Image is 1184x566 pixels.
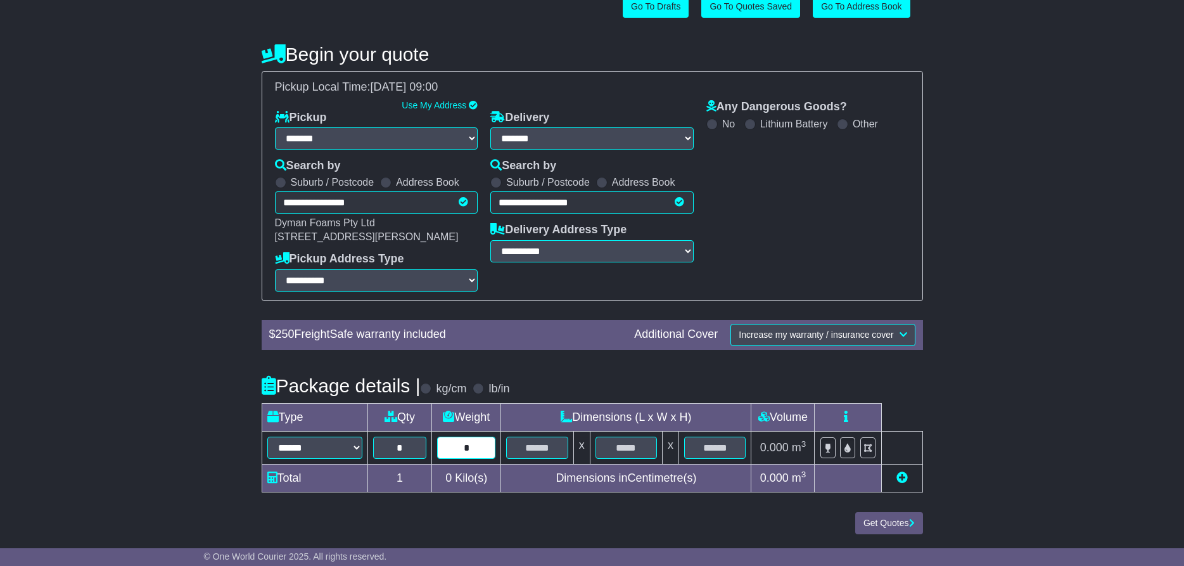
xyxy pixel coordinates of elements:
[445,472,452,484] span: 0
[262,44,923,65] h4: Begin your quote
[855,512,923,534] button: Get Quotes
[263,328,628,342] div: $ FreightSafe warranty included
[490,223,627,237] label: Delivery Address Type
[722,118,735,130] label: No
[262,403,367,431] td: Type
[396,176,459,188] label: Address Book
[801,470,806,479] sup: 3
[896,472,908,484] a: Add new item
[262,464,367,492] td: Total
[501,464,751,492] td: Dimensions in Centimetre(s)
[501,403,751,431] td: Dimensions (L x W x H)
[276,328,295,340] span: 250
[792,472,806,484] span: m
[367,403,432,431] td: Qty
[204,551,387,562] span: © One World Courier 2025. All rights reserved.
[801,439,806,449] sup: 3
[739,330,893,340] span: Increase my warranty / insurance cover
[432,403,501,431] td: Weight
[853,118,878,130] label: Other
[573,431,590,464] td: x
[730,324,915,346] button: Increase my warranty / insurance cover
[291,176,374,188] label: Suburb / Postcode
[663,431,679,464] td: x
[275,252,404,266] label: Pickup Address Type
[628,328,724,342] div: Additional Cover
[275,111,327,125] label: Pickup
[490,111,549,125] label: Delivery
[760,472,789,484] span: 0.000
[612,176,675,188] label: Address Book
[760,441,789,454] span: 0.000
[436,382,466,396] label: kg/cm
[275,231,459,242] span: [STREET_ADDRESS][PERSON_NAME]
[371,80,438,93] span: [DATE] 09:00
[488,382,509,396] label: lb/in
[751,403,815,431] td: Volume
[760,118,828,130] label: Lithium Battery
[275,159,341,173] label: Search by
[792,441,806,454] span: m
[275,217,375,228] span: Dyman Foams Pty Ltd
[490,159,556,173] label: Search by
[269,80,916,94] div: Pickup Local Time:
[432,464,501,492] td: Kilo(s)
[367,464,432,492] td: 1
[262,375,421,396] h4: Package details |
[506,176,590,188] label: Suburb / Postcode
[402,100,466,110] a: Use My Address
[706,100,847,114] label: Any Dangerous Goods?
